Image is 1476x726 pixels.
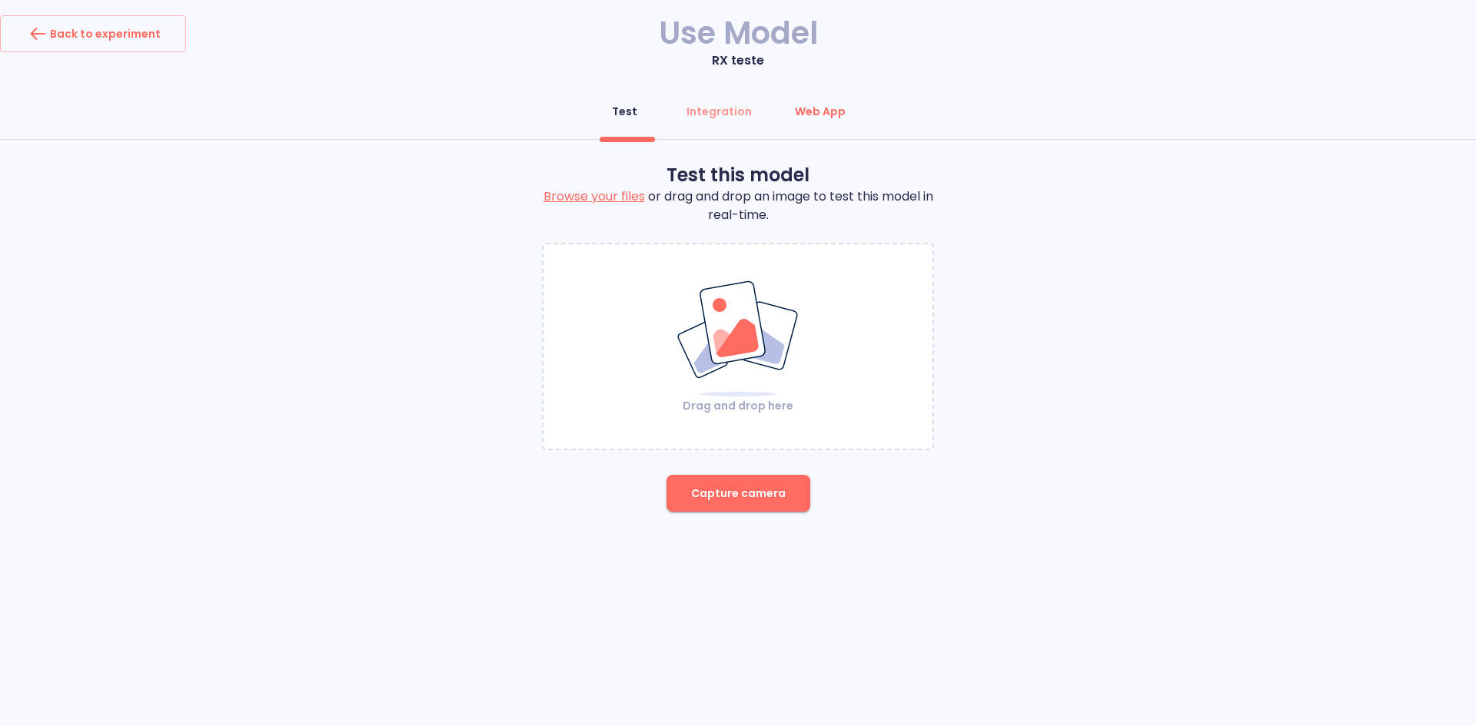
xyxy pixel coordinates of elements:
[544,187,645,205] label: Browse your files
[686,104,752,119] div: Integration
[612,104,637,119] div: Test
[25,22,161,46] div: Back to experiment
[542,187,934,224] p: or drag and drop an image to test this model in real-time.
[676,280,800,398] img: Cover
[795,104,846,119] div: Web App
[542,163,934,187] p: Test this model
[676,398,800,413] p: Drag and drop here
[667,475,810,512] button: Capture camera
[691,484,786,503] span: Capture camera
